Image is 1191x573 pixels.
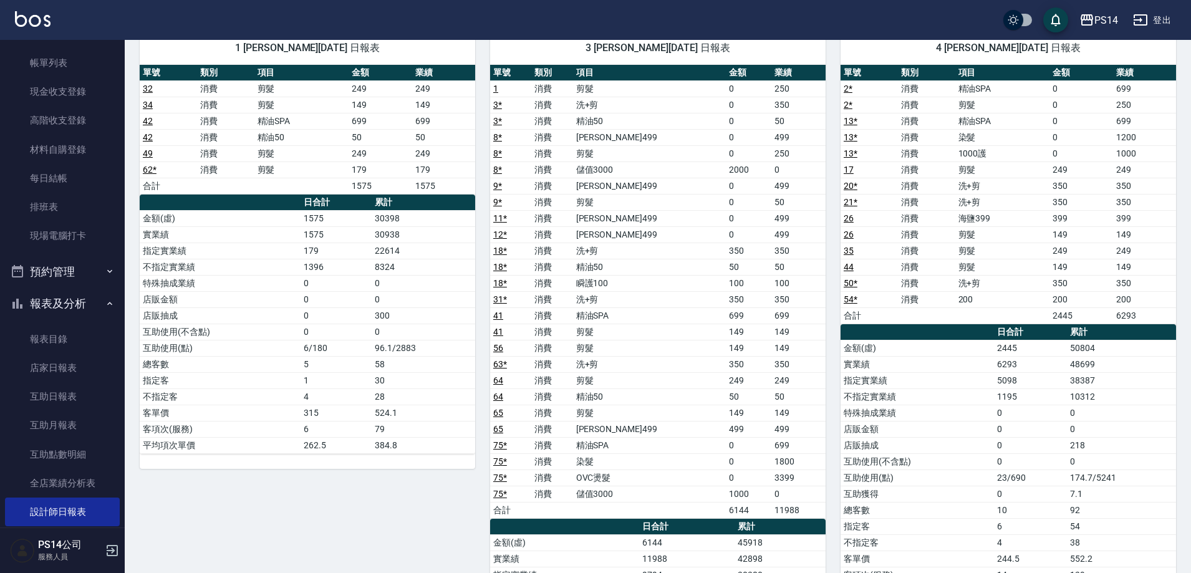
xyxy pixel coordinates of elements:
td: 精油50 [573,113,726,129]
td: [PERSON_NAME]499 [573,421,726,437]
a: 26 [844,213,854,223]
td: 149 [1049,226,1112,243]
td: 消費 [531,226,572,243]
td: 0 [372,275,475,291]
td: 指定客 [140,372,301,388]
td: 剪髮 [573,194,726,210]
td: 50 [771,194,826,210]
a: 65 [493,424,503,434]
td: 0 [726,226,771,243]
td: 1000護 [955,145,1050,161]
td: 金額(虛) [841,340,994,356]
button: 登出 [1128,9,1176,32]
td: 消費 [531,405,572,421]
td: 5 [301,356,372,372]
td: 消費 [197,97,254,113]
td: 1396 [301,259,372,275]
button: 報表及分析 [5,287,120,320]
td: 0 [994,405,1067,421]
td: 消費 [531,243,572,259]
td: 消費 [531,178,572,194]
td: 消費 [531,372,572,388]
td: 洗+剪 [955,194,1050,210]
td: 0 [372,324,475,340]
td: 消費 [531,421,572,437]
td: 350 [726,291,771,307]
a: 35 [844,246,854,256]
td: 8324 [372,259,475,275]
table: a dense table [140,195,475,454]
td: 50804 [1067,340,1176,356]
td: [PERSON_NAME]499 [573,210,726,226]
td: 指定實業績 [841,372,994,388]
a: 高階收支登錄 [5,106,120,135]
td: 消費 [898,210,955,226]
td: 149 [1113,259,1176,275]
a: 41 [493,311,503,320]
td: 350 [1049,275,1112,291]
td: 儲值3000 [573,161,726,178]
button: save [1043,7,1068,32]
td: 1 [301,372,372,388]
a: 設計師日報表 [5,498,120,526]
td: 消費 [531,307,572,324]
td: 0 [1049,97,1112,113]
td: 海鹽399 [955,210,1050,226]
td: 2445 [1049,307,1112,324]
td: 699 [726,307,771,324]
td: 精油SPA [254,113,349,129]
td: 剪髮 [573,372,726,388]
td: 0 [372,291,475,307]
th: 單號 [490,65,531,81]
td: 50 [412,129,475,145]
td: 0 [301,275,372,291]
button: 預約管理 [5,256,120,288]
th: 類別 [531,65,572,81]
th: 單號 [841,65,898,81]
td: 消費 [531,259,572,275]
td: 消費 [898,275,955,291]
td: 剪髮 [573,145,726,161]
td: 消費 [898,259,955,275]
td: 315 [301,405,372,421]
td: 22614 [372,243,475,259]
td: 28 [372,388,475,405]
th: 金額 [726,65,771,81]
td: 249 [1049,243,1112,259]
td: 699 [1113,80,1176,97]
td: 50 [771,259,826,275]
td: 消費 [898,243,955,259]
td: 1000 [1113,145,1176,161]
span: 1 [PERSON_NAME][DATE] 日報表 [155,42,460,54]
td: 1195 [994,388,1067,405]
td: 合計 [841,307,898,324]
td: 38387 [1067,372,1176,388]
td: 399 [1113,210,1176,226]
td: 250 [771,80,826,97]
a: 店家日報表 [5,354,120,382]
td: 消費 [531,210,572,226]
td: 消費 [531,97,572,113]
td: 499 [771,226,826,243]
td: 350 [1049,178,1112,194]
td: 699 [412,113,475,129]
a: 42 [143,116,153,126]
th: 項目 [573,65,726,81]
td: 149 [726,340,771,356]
td: 100 [771,275,826,291]
td: 350 [1113,275,1176,291]
table: a dense table [490,65,826,519]
button: PS14 [1074,7,1123,33]
td: 149 [412,97,475,113]
td: 50 [726,259,771,275]
td: 消費 [531,113,572,129]
td: 不指定實業績 [140,259,301,275]
td: 1575 [301,210,372,226]
td: 249 [412,80,475,97]
a: 64 [493,392,503,402]
td: 10312 [1067,388,1176,405]
td: [PERSON_NAME]499 [573,129,726,145]
a: 1 [493,84,498,94]
td: 79 [372,421,475,437]
a: 帳單列表 [5,49,120,77]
